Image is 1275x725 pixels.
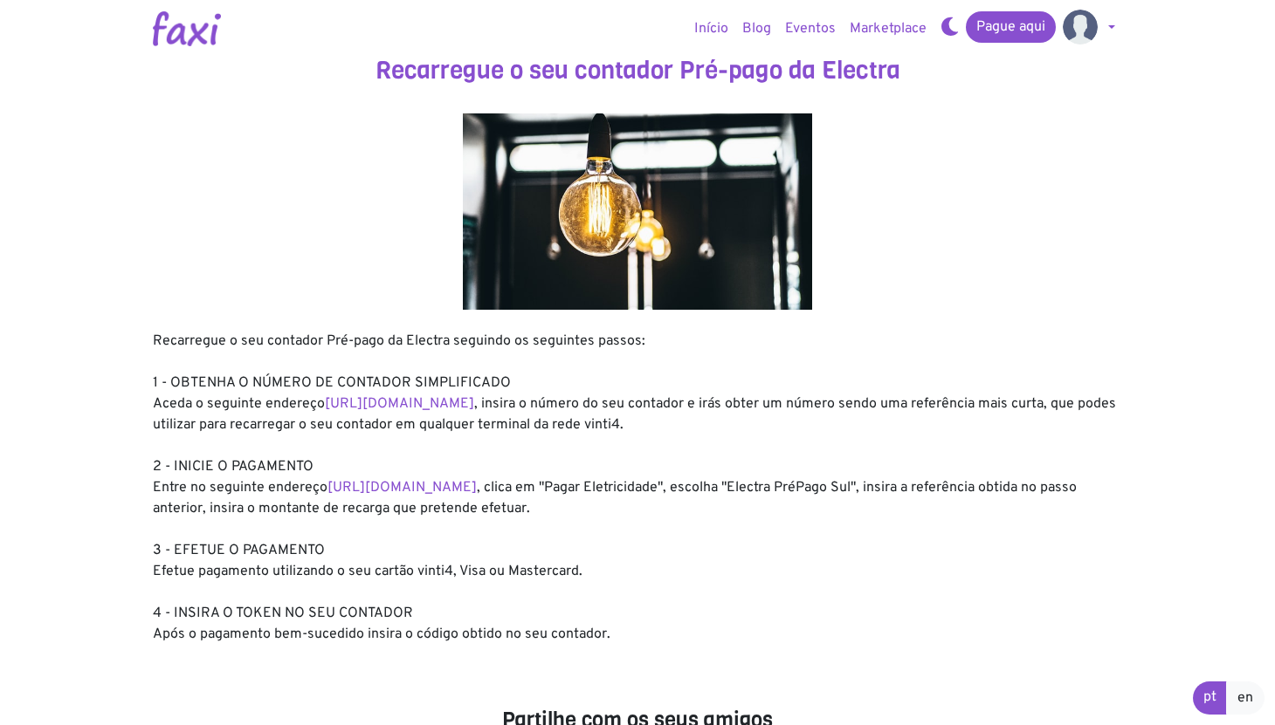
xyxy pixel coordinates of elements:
[1226,681,1265,715] a: en
[463,113,812,310] img: energy.jpg
[735,11,778,46] a: Blog
[153,56,1122,85] h3: Recarregue o seu contador Pré-pago da Electra
[153,11,221,46] img: Logotipo Faxi Online
[966,11,1056,43] a: Pague aqui
[1193,681,1227,715] a: pt
[778,11,843,46] a: Eventos
[327,479,477,496] a: [URL][DOMAIN_NAME]
[325,395,474,413] a: [URL][DOMAIN_NAME]
[843,11,934,46] a: Marketplace
[687,11,735,46] a: Início
[153,331,1122,645] div: Recarregue o seu contador Pré-pago da Electra seguindo os seguintes passos: 1 - OBTENHA O NÚMERO ...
